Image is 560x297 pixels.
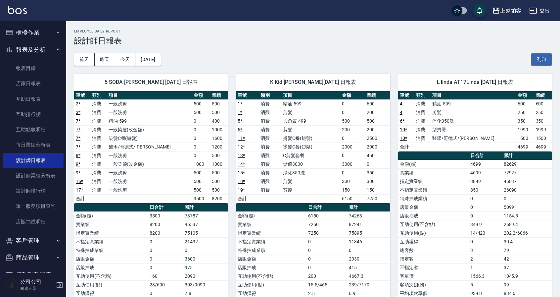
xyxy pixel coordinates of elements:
[306,246,347,255] td: 0
[183,255,228,263] td: 3600
[534,99,552,108] td: 600
[502,229,552,237] td: 202.2/6066
[210,186,228,194] td: 500
[148,211,183,220] td: 3500
[259,160,281,168] td: 消費
[210,91,228,100] th: 業績
[516,117,534,125] td: 350
[306,263,347,272] td: 0
[3,249,64,266] button: 商品管理
[107,117,192,125] td: 精油-599
[281,91,340,100] th: 項目
[90,186,107,194] td: 消費
[431,125,516,134] td: 型男燙
[306,229,347,237] td: 7250
[74,53,95,66] button: 前天
[340,91,365,100] th: 金額
[398,203,469,211] td: 店販金額
[90,91,107,100] th: 類別
[183,229,228,237] td: 75105
[281,125,340,134] td: 剪髮
[516,143,534,151] td: 4699
[259,186,281,194] td: 消費
[365,125,390,134] td: 200
[281,99,340,108] td: 精油-599
[210,134,228,143] td: 1600
[192,194,210,203] td: 3500
[398,194,469,203] td: 特殊抽成業績
[192,99,210,108] td: 500
[347,272,390,280] td: 4667.3
[516,91,534,100] th: 金額
[210,177,228,186] td: 500
[90,168,107,177] td: 消費
[236,194,258,203] td: 合計
[148,229,183,237] td: 8200
[516,99,534,108] td: 600
[236,220,306,229] td: 實業績
[210,143,228,151] td: 1200
[306,211,347,220] td: 6150
[502,203,552,211] td: 5099
[183,220,228,229] td: 96537
[414,108,431,117] td: 消費
[469,237,502,246] td: 0
[414,134,431,143] td: 消費
[365,143,390,151] td: 2000
[414,125,431,134] td: 消費
[3,122,64,137] a: 互助點數明細
[398,177,469,186] td: 指定實業績
[340,160,365,168] td: 3000
[365,134,390,143] td: 2500
[306,220,347,229] td: 7250
[8,6,27,14] img: Logo
[90,108,107,117] td: 消費
[20,285,54,291] p: 服務人員
[281,108,340,117] td: 剪髮
[281,143,340,151] td: 燙髮C餐(短髮)
[500,7,521,15] div: 上越鉑客
[502,177,552,186] td: 46837
[192,168,210,177] td: 500
[5,278,19,292] img: Person
[107,177,192,186] td: 一般洗剪
[90,177,107,186] td: 消費
[210,108,228,117] td: 500
[115,53,136,66] button: 今天
[398,160,469,168] td: 金額(虛)
[20,279,54,285] h5: 公司公司
[259,117,281,125] td: 消費
[516,134,534,143] td: 1500
[340,177,365,186] td: 300
[74,229,148,237] td: 指定實業績
[534,134,552,143] td: 1500
[281,117,340,125] td: 去角質-499
[107,168,192,177] td: 一般洗剪
[398,220,469,229] td: 互助使用(不含點)
[431,91,516,100] th: 項目
[148,220,183,229] td: 8200
[3,168,64,183] a: 設計師業績分析表
[3,137,64,152] a: 每日業績分析表
[183,280,228,289] td: 303/9090
[306,280,347,289] td: 15.5/465
[347,203,390,212] th: 累計
[236,246,306,255] td: 特殊抽成業績
[210,194,228,203] td: 8200
[534,117,552,125] td: 350
[3,61,64,76] a: 報表目錄
[469,151,502,160] th: 日合計
[3,199,64,214] a: 單一服務項目查詢
[502,186,552,194] td: 26090
[502,263,552,272] td: 37
[74,263,148,272] td: 店販抽成
[192,186,210,194] td: 500
[340,194,365,203] td: 6150
[469,220,502,229] td: 349.9
[347,220,390,229] td: 87241
[236,211,306,220] td: 金額(虛)
[90,117,107,125] td: 消費
[281,177,340,186] td: 剪髮
[365,168,390,177] td: 350
[469,211,502,220] td: 0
